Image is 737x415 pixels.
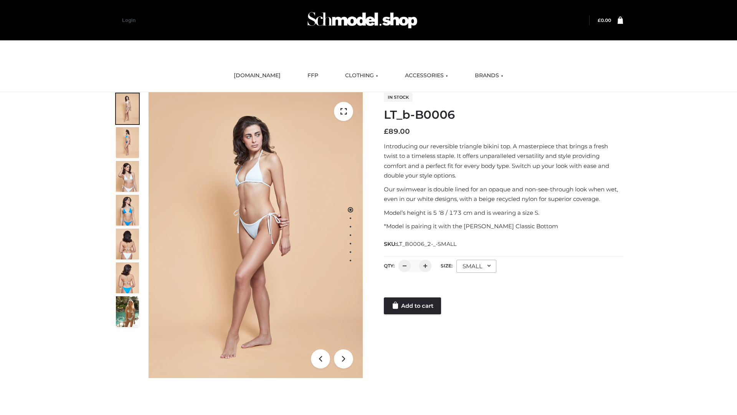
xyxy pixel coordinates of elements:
[384,184,623,204] p: Our swimwear is double lined for an opaque and non-see-through look when wet, even in our white d...
[456,260,496,273] div: SMALL
[384,127,410,136] bdi: 89.00
[116,296,139,327] img: Arieltop_CloudNine_AzureSky2.jpg
[399,67,454,84] a: ACCESSORIES
[122,17,136,23] a: Login
[116,93,139,124] img: ArielClassicBikiniTop_CloudNine_AzureSky_OW114ECO_1-scaled.jpg
[384,297,441,314] a: Add to cart
[384,239,457,249] span: SKU:
[441,263,453,269] label: Size:
[384,127,388,136] span: £
[469,67,509,84] a: BRANDS
[116,229,139,259] img: ArielClassicBikiniTop_CloudNine_AzureSky_OW114ECO_7-scaled.jpg
[305,5,420,35] img: Schmodel Admin 964
[384,141,623,181] p: Introducing our reversible triangle bikini top. A masterpiece that brings a fresh twist to a time...
[302,67,324,84] a: FFP
[384,93,413,102] span: In stock
[384,208,623,218] p: Model’s height is 5 ‘8 / 173 cm and is wearing a size S.
[384,221,623,231] p: *Model is pairing it with the [PERSON_NAME] Classic Bottom
[598,17,611,23] a: £0.00
[116,262,139,293] img: ArielClassicBikiniTop_CloudNine_AzureSky_OW114ECO_8-scaled.jpg
[116,161,139,192] img: ArielClassicBikiniTop_CloudNine_AzureSky_OW114ECO_3-scaled.jpg
[598,17,611,23] bdi: 0.00
[598,17,601,23] span: £
[384,263,395,269] label: QTY:
[339,67,384,84] a: CLOTHING
[397,241,456,247] span: LT_B0006_2-_-SMALL
[116,127,139,158] img: ArielClassicBikiniTop_CloudNine_AzureSky_OW114ECO_2-scaled.jpg
[384,108,623,122] h1: LT_b-B0006
[116,195,139,226] img: ArielClassicBikiniTop_CloudNine_AzureSky_OW114ECO_4-scaled.jpg
[228,67,286,84] a: [DOMAIN_NAME]
[149,92,363,378] img: ArielClassicBikiniTop_CloudNine_AzureSky_OW114ECO_1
